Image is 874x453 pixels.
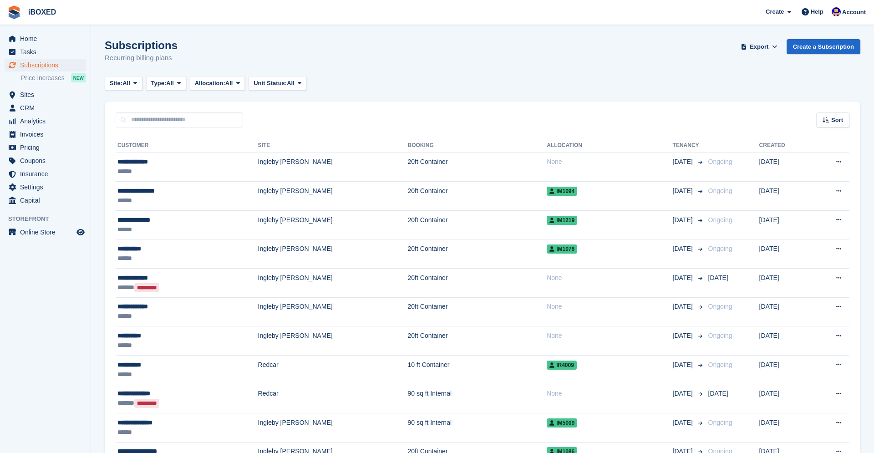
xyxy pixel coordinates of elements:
[225,79,233,88] span: All
[20,32,75,45] span: Home
[408,210,547,239] td: 20ft Container
[708,419,732,426] span: Ongoing
[5,141,86,154] a: menu
[673,418,695,428] span: [DATE]
[673,389,695,398] span: [DATE]
[408,269,547,298] td: 20ft Container
[408,138,547,153] th: Booking
[708,187,732,194] span: Ongoing
[258,269,408,298] td: Ingleby [PERSON_NAME]
[673,273,695,283] span: [DATE]
[5,194,86,207] a: menu
[5,226,86,239] a: menu
[20,59,75,71] span: Subscriptions
[408,239,547,269] td: 20ft Container
[20,141,75,154] span: Pricing
[708,216,732,224] span: Ongoing
[258,326,408,356] td: Ingleby [PERSON_NAME]
[673,157,695,167] span: [DATE]
[21,74,65,82] span: Price increases
[258,384,408,413] td: Redcar
[20,128,75,141] span: Invoices
[110,79,122,88] span: Site:
[20,181,75,193] span: Settings
[408,326,547,356] td: 20ft Container
[547,157,672,167] div: None
[408,153,547,182] td: 20ft Container
[759,297,811,326] td: [DATE]
[739,39,779,54] button: Export
[547,244,577,254] span: IM1076
[408,182,547,211] td: 20ft Container
[831,116,843,125] span: Sort
[20,88,75,101] span: Sites
[708,303,732,310] span: Ongoing
[20,102,75,114] span: CRM
[708,390,728,397] span: [DATE]
[708,332,732,339] span: Ongoing
[842,8,866,17] span: Account
[408,355,547,384] td: 10 ft Container
[258,413,408,443] td: Ingleby [PERSON_NAME]
[116,138,258,153] th: Customer
[766,7,784,16] span: Create
[673,244,695,254] span: [DATE]
[673,215,695,225] span: [DATE]
[811,7,823,16] span: Help
[258,210,408,239] td: Ingleby [PERSON_NAME]
[708,274,728,281] span: [DATE]
[547,138,672,153] th: Allocation
[146,76,186,91] button: Type: All
[832,7,841,16] img: Noor Rashid
[105,76,142,91] button: Site: All
[547,331,672,341] div: None
[20,168,75,180] span: Insurance
[105,53,178,63] p: Recurring billing plans
[759,210,811,239] td: [DATE]
[166,79,174,88] span: All
[258,138,408,153] th: Site
[673,302,695,311] span: [DATE]
[708,361,732,368] span: Ongoing
[20,46,75,58] span: Tasks
[750,42,768,51] span: Export
[673,138,705,153] th: Tenancy
[258,355,408,384] td: Redcar
[20,154,75,167] span: Coupons
[254,79,287,88] span: Unit Status:
[151,79,167,88] span: Type:
[7,5,21,19] img: stora-icon-8386f47178a22dfd0bd8f6a31ec36ba5ce8667c1dd55bd0f319d3a0aa187defe.svg
[5,115,86,127] a: menu
[759,355,811,384] td: [DATE]
[759,413,811,443] td: [DATE]
[5,181,86,193] a: menu
[5,59,86,71] a: menu
[547,361,577,370] span: IR4009
[5,154,86,167] a: menu
[287,79,295,88] span: All
[673,360,695,370] span: [DATE]
[21,73,86,83] a: Price increases NEW
[547,389,672,398] div: None
[759,384,811,413] td: [DATE]
[258,182,408,211] td: Ingleby [PERSON_NAME]
[75,227,86,238] a: Preview store
[759,326,811,356] td: [DATE]
[122,79,130,88] span: All
[5,128,86,141] a: menu
[105,39,178,51] h1: Subscriptions
[408,413,547,443] td: 90 sq ft Internal
[408,384,547,413] td: 90 sq ft Internal
[25,5,60,20] a: iBOXED
[708,245,732,252] span: Ongoing
[759,269,811,298] td: [DATE]
[20,226,75,239] span: Online Store
[673,186,695,196] span: [DATE]
[547,216,577,225] span: IM1219
[195,79,225,88] span: Allocation:
[8,214,91,224] span: Storefront
[5,46,86,58] a: menu
[547,187,577,196] span: IM1094
[759,138,811,153] th: Created
[5,88,86,101] a: menu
